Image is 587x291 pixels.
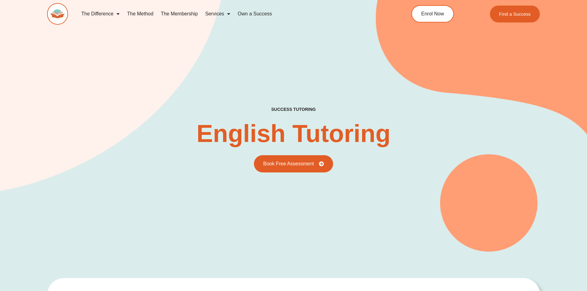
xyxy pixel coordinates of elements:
a: Book Free Assessment [254,155,333,172]
a: The Difference [78,7,124,21]
a: Own a Success [234,7,275,21]
a: Services [202,7,234,21]
span: Enrol Now [421,11,444,16]
a: The Method [123,7,157,21]
a: Enrol Now [411,5,454,22]
nav: Menu [78,7,383,21]
a: Find a Success [490,6,540,22]
h2: success tutoring [271,107,316,112]
h2: English Tutoring [197,121,391,146]
a: The Membership [157,7,202,21]
span: Book Free Assessment [263,161,314,166]
span: Find a Success [499,12,531,16]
